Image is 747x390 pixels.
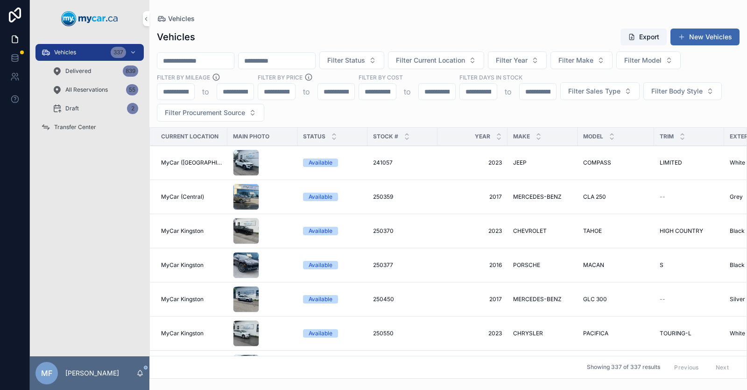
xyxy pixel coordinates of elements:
img: App logo [61,11,118,26]
a: GLC 300 [583,296,648,303]
span: Draft [65,105,79,112]
a: Available [303,227,362,235]
a: 250370 [373,227,432,235]
span: MyCar ([GEOGRAPHIC_DATA]) [161,159,222,166]
a: MyCar Kingston [161,227,222,235]
span: Filter Sales Type [568,87,620,96]
a: Available [303,193,362,201]
a: Vehicles337 [35,44,144,61]
span: Vehicles [168,14,195,23]
span: Delivered [65,67,91,75]
a: 250450 [373,296,432,303]
span: LIMITED [660,159,682,166]
span: Showing 337 of 337 results [587,364,660,371]
p: [PERSON_NAME] [65,368,119,378]
a: PORSCHE [513,261,572,269]
span: 241057 [373,159,393,166]
div: Available [309,227,332,235]
span: MyCar Kingston [161,296,204,303]
a: TAHOE [583,227,648,235]
div: 337 [111,47,126,58]
a: Available [303,261,362,269]
a: MERCEDES-BENZ [513,193,572,201]
p: to [202,86,209,97]
span: Filter Make [558,56,593,65]
button: Select Button [550,51,613,69]
div: 55 [126,84,138,95]
button: Export [620,29,667,45]
label: Filter Days In Stock [459,73,522,81]
a: TOURING-L [660,330,719,337]
a: HIGH COUNTRY [660,227,719,235]
a: MERCEDES-BENZ [513,296,572,303]
div: scrollable content [30,37,149,148]
span: Current Location [161,133,218,140]
a: Available [303,159,362,167]
button: Select Button [157,104,264,122]
p: to [505,86,512,97]
a: MACAN [583,261,648,269]
a: CHRYSLER [513,330,572,337]
span: CHRYSLER [513,330,543,337]
div: Available [309,159,332,167]
span: Model [583,133,603,140]
span: CHEVROLET [513,227,547,235]
span: 2017 [443,193,502,201]
button: Select Button [616,51,681,69]
span: Status [303,133,325,140]
a: Available [303,329,362,338]
p: to [404,86,411,97]
a: New Vehicles [670,29,740,45]
a: 2023 [443,227,502,235]
span: Filter Procurement Source [165,108,245,117]
span: White [730,330,745,337]
a: MyCar Kingston [161,330,222,337]
span: MERCEDES-BENZ [513,296,562,303]
span: PACIFICA [583,330,608,337]
a: Draft2 [47,100,144,117]
span: MyCar (Central) [161,193,204,201]
span: Vehicles [54,49,76,56]
button: Select Button [643,82,722,100]
span: Trim [660,133,674,140]
span: MyCar Kingston [161,330,204,337]
span: Transfer Center [54,123,96,131]
span: Filter Status [327,56,365,65]
span: MERCEDES-BENZ [513,193,562,201]
span: Black [730,227,745,235]
h1: Vehicles [157,30,195,43]
div: Available [309,295,332,303]
a: COMPASS [583,159,648,166]
a: Vehicles [157,14,195,23]
a: CHEVROLET [513,227,572,235]
a: MyCar Kingston [161,296,222,303]
span: MACAN [583,261,604,269]
a: 2023 [443,159,502,166]
span: GLC 300 [583,296,607,303]
span: HIGH COUNTRY [660,227,703,235]
div: 839 [123,65,138,77]
a: S [660,261,719,269]
label: FILTER BY COST [359,73,403,81]
span: Grey [730,193,743,201]
span: JEEP [513,159,527,166]
span: Filter Current Location [396,56,465,65]
button: Select Button [488,51,547,69]
span: Black [730,261,745,269]
a: Transfer Center [35,119,144,136]
button: Select Button [319,51,384,69]
a: 250359 [373,193,432,201]
a: Available [303,295,362,303]
a: 250377 [373,261,432,269]
span: MyCar Kingston [161,261,204,269]
span: 250370 [373,227,394,235]
a: MyCar (Central) [161,193,222,201]
span: TOURING-L [660,330,691,337]
span: PORSCHE [513,261,540,269]
span: COMPASS [583,159,611,166]
span: -- [660,193,665,201]
span: S [660,261,663,269]
a: All Reservations55 [47,81,144,98]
